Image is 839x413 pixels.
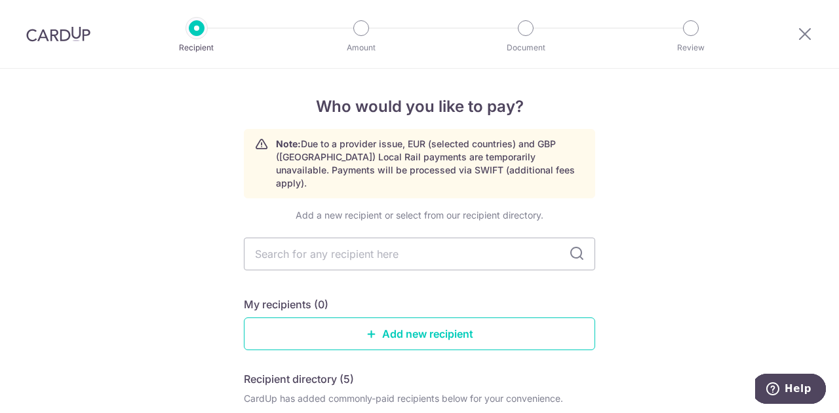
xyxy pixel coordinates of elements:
p: Review [642,41,739,54]
h4: Who would you like to pay? [244,95,595,118]
div: Add a new recipient or select from our recipient directory. [244,209,595,222]
span: Help [29,9,56,21]
p: Document [477,41,574,54]
h5: Recipient directory (5) [244,371,354,387]
p: Due to a provider issue, EUR (selected countries) and GBP ([GEOGRAPHIC_DATA]) Local Rail payments... [276,137,584,190]
div: CardUp has added commonly-paid recipients below for your convenience. [244,392,595,405]
strong: Note: [276,138,301,149]
iframe: Opens a widget where you can find more information [755,374,826,406]
h5: My recipients (0) [244,296,328,312]
img: CardUp [26,26,90,42]
a: Add new recipient [244,317,595,350]
p: Amount [313,41,410,54]
input: Search for any recipient here [244,238,595,270]
p: Recipient [148,41,245,54]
